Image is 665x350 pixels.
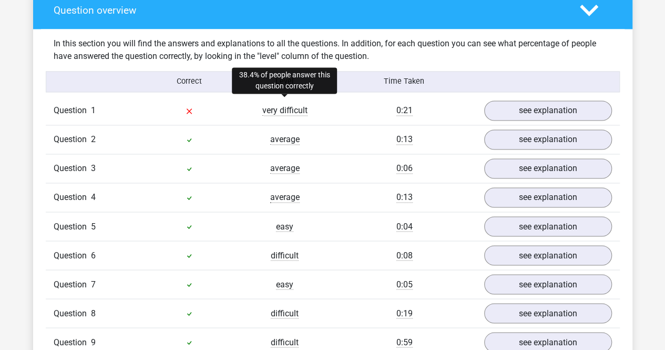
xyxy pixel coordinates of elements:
[276,279,293,289] span: easy
[396,163,413,174] span: 0:06
[396,134,413,145] span: 0:13
[54,336,91,348] span: Question
[484,129,612,149] a: see explanation
[270,192,300,203] span: average
[396,221,413,232] span: 0:04
[271,250,299,261] span: difficult
[141,76,237,87] div: Correct
[91,163,96,173] span: 3
[484,216,612,236] a: see explanation
[332,76,476,87] div: Time Taken
[91,221,96,231] span: 5
[232,67,337,94] div: 38.4% of people answer this question correctly
[270,163,300,174] span: average
[91,250,96,260] span: 6
[484,187,612,207] a: see explanation
[484,274,612,294] a: see explanation
[396,250,413,261] span: 0:08
[262,105,308,116] span: very difficult
[91,279,96,289] span: 7
[54,220,91,233] span: Question
[54,133,91,146] span: Question
[54,307,91,319] span: Question
[54,4,564,16] h4: Question overview
[46,37,620,63] div: In this section you will find the answers and explanations to all the questions. In addition, for...
[54,191,91,204] span: Question
[91,105,96,115] span: 1
[396,279,413,289] span: 0:05
[484,245,612,265] a: see explanation
[54,104,91,117] span: Question
[484,303,612,323] a: see explanation
[271,337,299,347] span: difficult
[91,134,96,144] span: 2
[54,278,91,291] span: Question
[91,337,96,347] span: 9
[396,105,413,116] span: 0:21
[54,162,91,175] span: Question
[271,308,299,318] span: difficult
[276,221,293,232] span: easy
[91,192,96,202] span: 4
[91,308,96,318] span: 8
[54,249,91,262] span: Question
[396,308,413,318] span: 0:19
[396,192,413,203] span: 0:13
[484,101,612,121] a: see explanation
[270,134,300,145] span: average
[484,158,612,178] a: see explanation
[396,337,413,347] span: 0:59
